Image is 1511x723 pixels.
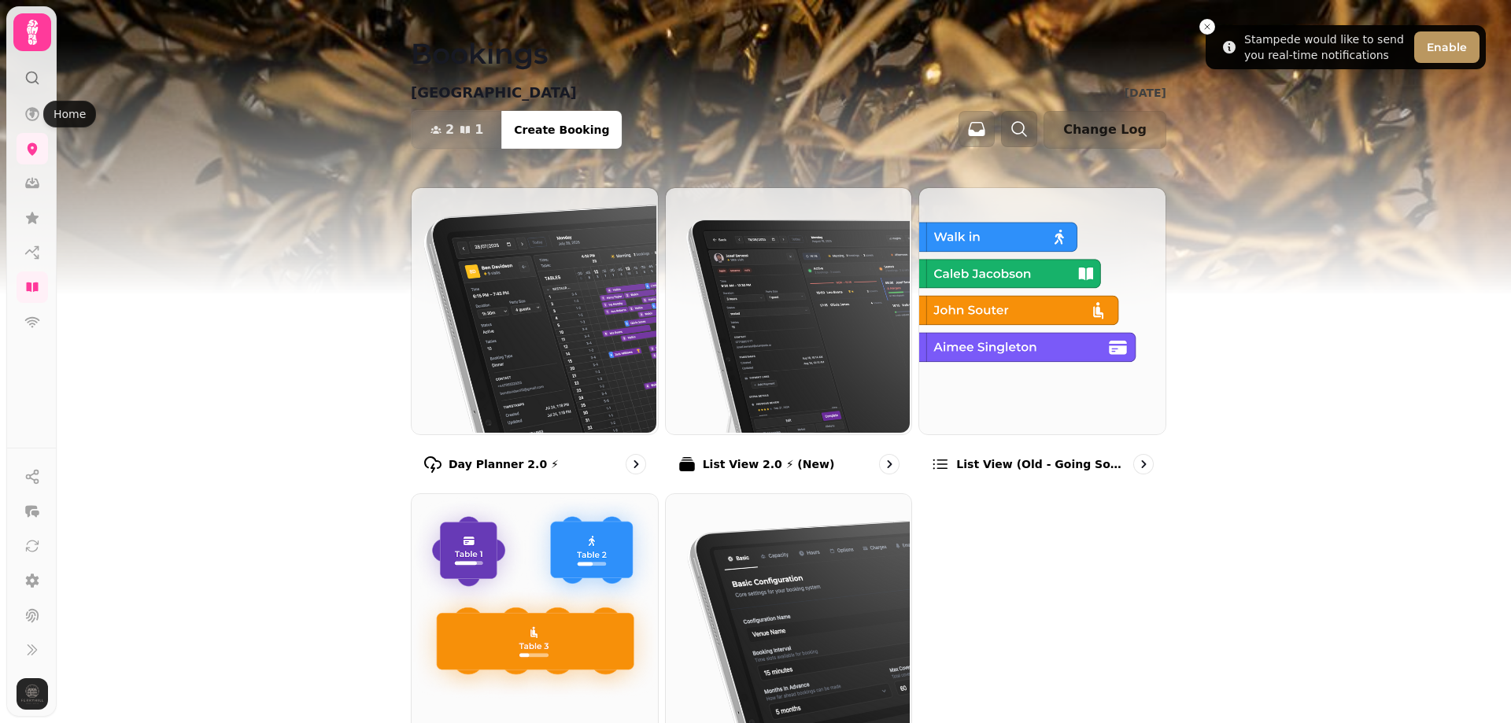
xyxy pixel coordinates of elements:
[411,187,659,487] a: Day Planner 2.0 ⚡Day Planner 2.0 ⚡
[449,456,559,472] p: Day Planner 2.0 ⚡
[475,124,483,136] span: 1
[17,678,48,710] img: User avatar
[1044,111,1166,149] button: Change Log
[1136,456,1151,472] svg: go to
[918,186,1164,433] img: List view (Old - going soon)
[664,186,911,433] img: List View 2.0 ⚡ (New)
[703,456,835,472] p: List View 2.0 ⚡ (New)
[1063,124,1147,136] span: Change Log
[956,456,1127,472] p: List view (Old - going soon)
[1244,31,1408,63] div: Stampede would like to send you real-time notifications
[881,456,897,472] svg: go to
[628,456,644,472] svg: go to
[43,101,96,127] div: Home
[1414,31,1480,63] button: Enable
[1199,19,1215,35] button: Close toast
[13,678,51,710] button: User avatar
[445,124,454,136] span: 2
[410,186,656,433] img: Day Planner 2.0 ⚡
[1125,85,1166,101] p: [DATE]
[501,111,622,149] button: Create Booking
[665,187,913,487] a: List View 2.0 ⚡ (New)List View 2.0 ⚡ (New)
[411,82,577,104] p: [GEOGRAPHIC_DATA]
[514,124,609,135] span: Create Booking
[412,111,502,149] button: 21
[918,187,1166,487] a: List view (Old - going soon)List view (Old - going soon)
